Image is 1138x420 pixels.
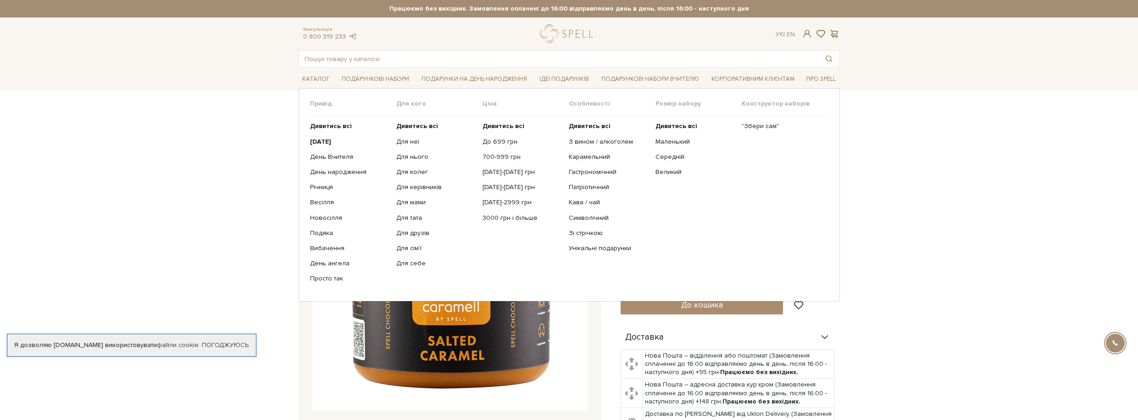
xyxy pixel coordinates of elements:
a: [DATE] [310,138,389,146]
a: Символічний [569,214,648,222]
span: Доставка [625,333,664,342]
a: Ідеї подарунків [536,72,593,86]
div: Ук [776,30,795,39]
a: Для керівників [396,183,476,191]
b: Дивитись всі [569,122,611,130]
b: Дивитись всі [310,122,352,130]
button: До кошика [621,296,783,314]
a: 3000 грн і більше [483,214,562,222]
a: До 699 грн [483,138,562,146]
span: Привід [310,100,396,108]
a: З вином / алкоголем [569,138,648,146]
a: Корпоративним клієнтам [708,72,798,86]
a: Для тата [396,214,476,222]
span: Розмір набору [655,100,742,108]
a: Для мами [396,198,476,207]
a: Для неї [396,138,476,146]
a: Новосілля [310,214,389,222]
a: Для сім'ї [396,244,476,252]
a: [DATE]-[DATE] грн [483,183,562,191]
a: Для друзів [396,229,476,237]
span: Конструктор наборів [742,100,828,108]
input: Пошук товару у каталозі [299,50,818,67]
a: Для колег [396,168,476,176]
a: Маленький [655,138,735,146]
td: Нова Пошта – адресна доставка кур'єром (Замовлення сплаченні до 16:00 відправляємо день в день, п... [643,379,834,408]
a: Про Spell [803,72,839,86]
a: [DATE]-2999 грн [483,198,562,207]
a: Середній [655,153,735,161]
a: Карамельний [569,153,648,161]
span: Ціна [483,100,569,108]
a: Погоджуюсь [202,341,249,349]
b: Дивитись всі [483,122,524,130]
a: En [787,30,795,38]
span: Консультація: [303,27,357,33]
b: Працюємо без вихідних. [722,398,800,405]
a: Подарункові набори [338,72,413,86]
a: Подарунки на День народження [418,72,531,86]
span: Для кого [396,100,483,108]
span: | [783,30,785,38]
a: Подяка [310,229,389,237]
a: Дивитись всі [569,122,648,130]
b: Працюємо без вихідних. [720,368,798,376]
a: Дивитись всі [396,122,476,130]
a: Для нього [396,153,476,161]
a: Каталог [299,72,333,86]
a: [DATE]-[DATE] грн [483,168,562,176]
a: "Збери сам" [742,122,821,130]
a: Унікальні подарунки [569,244,648,252]
a: Річниця [310,183,389,191]
b: Дивитись всі [655,122,697,130]
b: [DATE] [310,138,331,146]
a: Патріотичний [569,183,648,191]
a: День Вчителя [310,153,389,161]
div: Я дозволяю [DOMAIN_NAME] використовувати [7,341,256,349]
a: Зі стрічкою [569,229,648,237]
span: Особливості [569,100,655,108]
a: Весілля [310,198,389,207]
a: 0 800 319 233 [303,33,346,40]
a: Гастрономічний [569,168,648,176]
a: Для себе [396,259,476,268]
a: 700-999 грн [483,153,562,161]
a: Подарункові набори Вчителю [598,71,703,87]
b: Дивитись всі [396,122,438,130]
a: Дивитись всі [655,122,735,130]
a: Вибачення [310,244,389,252]
a: Дивитись всі [483,122,562,130]
a: Просто так [310,274,389,283]
a: Кава / чай [569,198,648,207]
a: logo [540,24,597,43]
strong: Працюємо без вихідних. Замовлення оплачені до 16:00 відправляємо день в день, після 16:00 - насту... [299,5,840,13]
a: telegram [348,33,357,40]
td: Нова Пошта – відділення або поштомат (Замовлення сплаченні до 16:00 відправляємо день в день, піс... [643,349,834,379]
span: До кошика [681,300,723,310]
a: День ангела [310,259,389,268]
button: Пошук товару у каталозі [818,50,839,67]
a: Дивитись всі [310,122,389,130]
a: Великий [655,168,735,176]
a: файли cookie [157,341,199,349]
a: День народження [310,168,389,176]
div: Каталог [299,88,840,301]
